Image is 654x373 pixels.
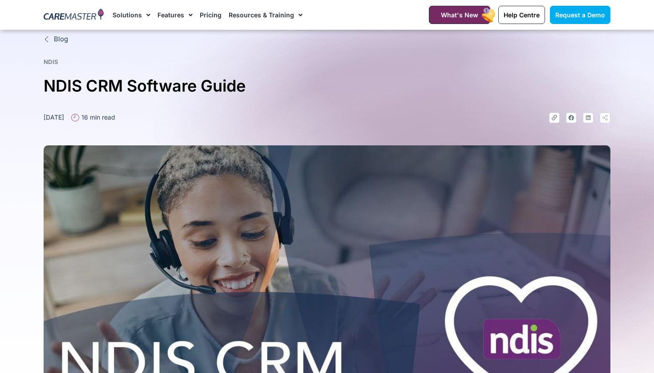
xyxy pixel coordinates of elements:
a: NDIS [44,58,58,65]
a: Blog [44,34,610,44]
span: What's New [441,11,478,19]
span: Help Centre [504,11,540,19]
img: CareMaster Logo [44,8,104,22]
span: Blog [52,34,68,44]
a: Request a Demo [550,6,610,24]
a: Help Centre [498,6,545,24]
span: 16 min read [79,112,115,122]
time: [DATE] [44,113,64,121]
h1: NDIS CRM Software Guide [44,73,610,99]
span: Request a Demo [555,11,605,19]
a: What's New [429,6,490,24]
